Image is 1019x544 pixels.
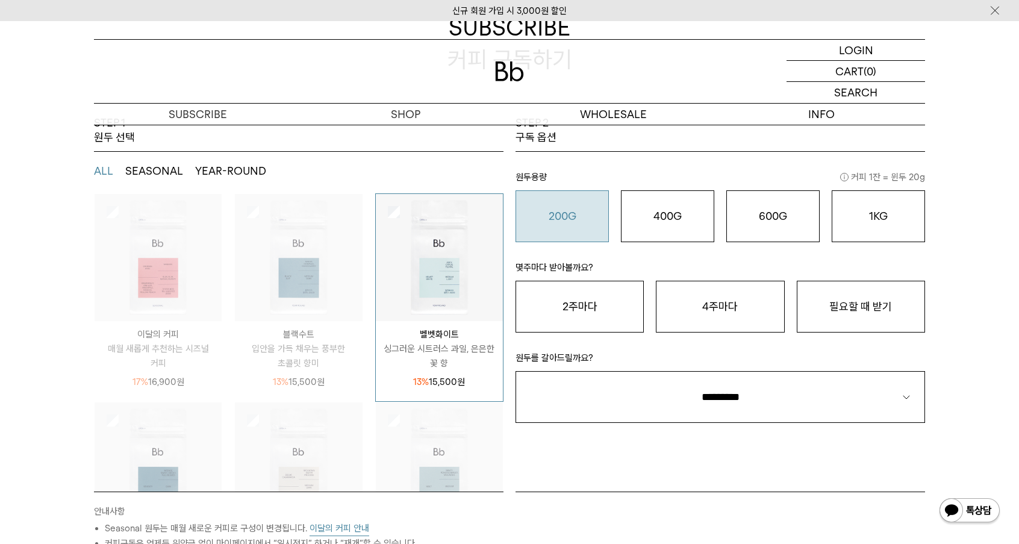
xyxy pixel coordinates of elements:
[832,190,925,242] button: 1KG
[105,521,503,536] li: Seasonal 원두는 매월 새로운 커피로 구성이 변경됩니다.
[376,327,503,342] p: 벨벳화이트
[516,351,925,371] p: 원두를 갈아드릴까요?
[176,377,184,387] span: 원
[516,260,925,281] p: 몇주마다 받아볼까요?
[509,104,717,125] p: WHOLESALE
[235,194,362,321] img: 상품이미지
[195,164,266,178] button: YEAR-ROUND
[310,521,369,536] button: 이달의 커피 안내
[94,164,113,178] button: ALL
[787,61,925,82] a: CART (0)
[621,190,714,242] button: 400G
[125,164,183,178] button: SEASONAL
[132,375,184,389] p: 16,900
[726,190,820,242] button: 600G
[413,375,465,389] p: 15,500
[273,375,325,389] p: 15,500
[95,402,222,530] img: 상품이미지
[656,281,784,333] button: 4주마다
[516,190,609,242] button: 200G
[95,194,222,321] img: 상품이미지
[317,377,325,387] span: 원
[653,210,682,222] o: 400G
[717,104,925,125] p: INFO
[235,402,362,530] img: 상품이미지
[273,377,288,387] span: 13%
[759,210,787,222] o: 600G
[132,377,148,387] span: 17%
[495,61,524,81] img: 로고
[787,40,925,61] a: LOGIN
[839,40,873,60] p: LOGIN
[549,210,576,222] o: 200G
[94,504,503,521] p: 안내사항
[95,327,222,342] p: 이달의 커피
[457,377,465,387] span: 원
[869,210,888,222] o: 1KG
[835,61,864,81] p: CART
[938,497,1001,526] img: 카카오톡 채널 1:1 채팅 버튼
[376,194,503,321] img: 상품이미지
[95,342,222,370] p: 매월 새롭게 추천하는 시즈널 커피
[94,104,302,125] a: SUBSCRIBE
[840,170,925,184] span: 커피 1잔 = 윈두 20g
[452,5,567,16] a: 신규 회원 가입 시 3,000원 할인
[516,170,925,190] p: 원두용량
[516,116,556,145] p: STEP 2 구독 옵션
[797,281,925,333] button: 필요할 때 받기
[94,116,135,145] p: STEP 1 원두 선택
[413,377,429,387] span: 13%
[864,61,876,81] p: (0)
[376,342,503,370] p: 싱그러운 시트러스 과일, 은은한 꽃 향
[516,281,644,333] button: 2주마다
[302,104,509,125] a: SHOP
[235,342,362,370] p: 입안을 가득 채우는 풍부한 초콜릿 향미
[834,82,877,103] p: SEARCH
[235,327,362,342] p: 블랙수트
[376,402,503,530] img: 상품이미지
